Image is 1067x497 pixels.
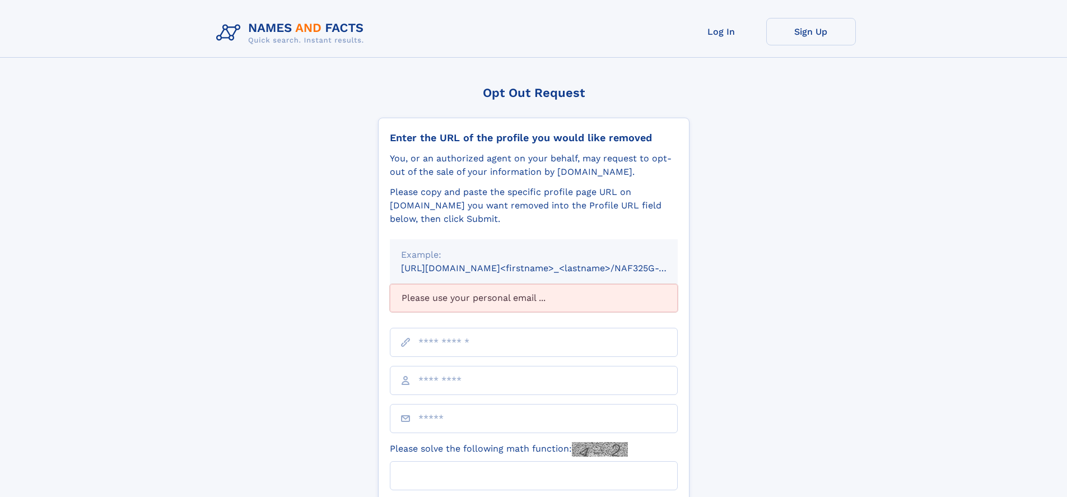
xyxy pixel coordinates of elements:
label: Please solve the following math function: [390,442,628,457]
a: Sign Up [766,18,856,45]
div: Please use your personal email ... [390,284,678,312]
div: Enter the URL of the profile you would like removed [390,132,678,144]
div: Example: [401,248,667,262]
div: Please copy and paste the specific profile page URL on [DOMAIN_NAME] you want removed into the Pr... [390,185,678,226]
img: Logo Names and Facts [212,18,373,48]
a: Log In [677,18,766,45]
div: You, or an authorized agent on your behalf, may request to opt-out of the sale of your informatio... [390,152,678,179]
div: Opt Out Request [378,86,689,100]
small: [URL][DOMAIN_NAME]<firstname>_<lastname>/NAF325G-xxxxxxxx [401,263,699,273]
